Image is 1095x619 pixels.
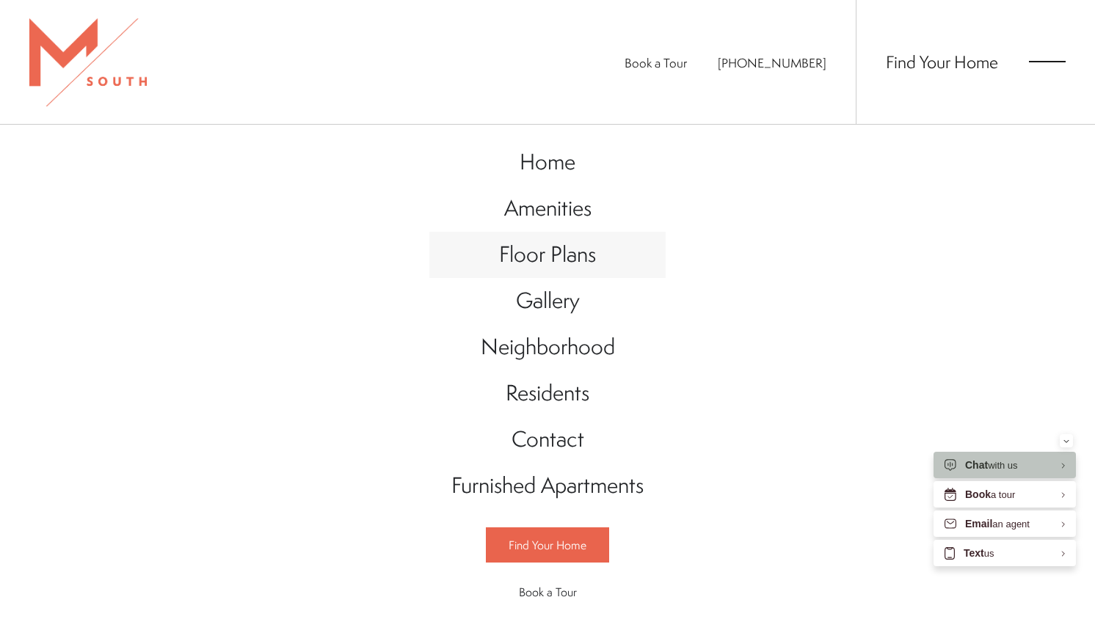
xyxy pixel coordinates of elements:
[429,370,666,417] a: Go to Residents
[486,527,609,563] a: Find Your Home
[506,378,589,408] span: Residents
[886,50,998,73] a: Find Your Home
[481,332,615,362] span: Neighborhood
[512,424,584,454] span: Contact
[486,575,609,609] a: Book a Tour
[29,18,147,106] img: MSouth
[499,239,596,269] span: Floor Plans
[718,54,826,71] a: Call Us at 813-570-8014
[504,193,592,223] span: Amenities
[429,463,666,509] a: Go to Furnished Apartments (opens in a new tab)
[429,232,666,278] a: Go to Floor Plans
[520,147,575,177] span: Home
[625,54,687,71] a: Book a Tour
[451,470,644,500] span: Furnished Apartments
[1029,55,1066,68] button: Open Menu
[516,285,580,315] span: Gallery
[429,186,666,232] a: Go to Amenities
[519,584,577,600] span: Book a Tour
[429,324,666,370] a: Go to Neighborhood
[429,278,666,324] a: Go to Gallery
[718,54,826,71] span: [PHONE_NUMBER]
[429,417,666,463] a: Go to Contact
[509,537,586,553] span: Find Your Home
[429,139,666,186] a: Go to Home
